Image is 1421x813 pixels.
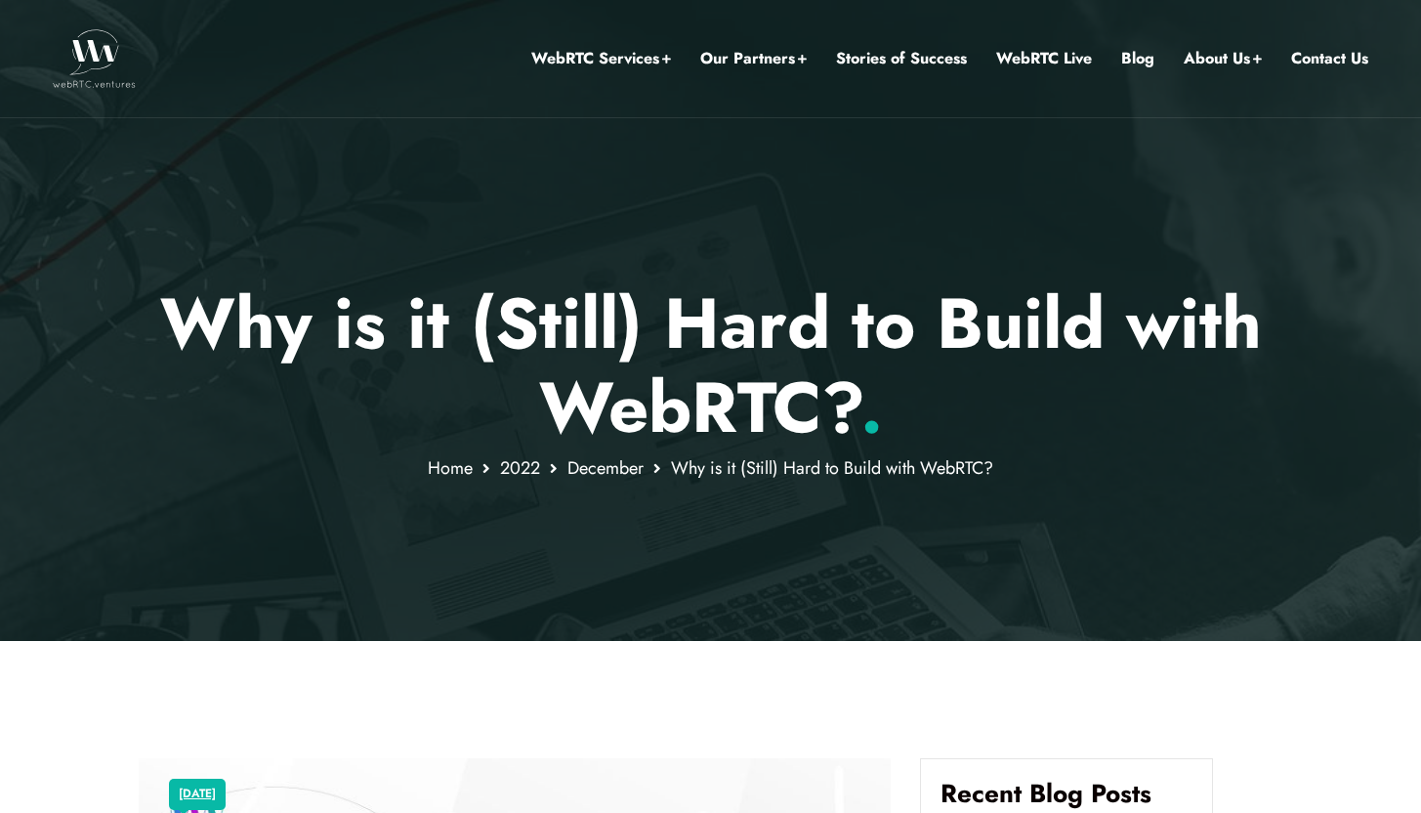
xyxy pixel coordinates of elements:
[139,281,1282,450] p: Why is it (Still) Hard to Build with WebRTC?
[1184,46,1262,71] a: About Us
[1121,46,1154,71] a: Blog
[996,46,1092,71] a: WebRTC Live
[1291,46,1368,71] a: Contact Us
[860,357,883,458] span: .
[179,782,216,807] a: [DATE]
[836,46,967,71] a: Stories of Success
[700,46,807,71] a: Our Partners
[531,46,671,71] a: WebRTC Services
[567,455,644,481] a: December
[428,455,473,481] a: Home
[53,29,136,88] img: WebRTC.ventures
[500,455,540,481] a: 2022
[671,455,993,481] span: Why is it (Still) Hard to Build with WebRTC?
